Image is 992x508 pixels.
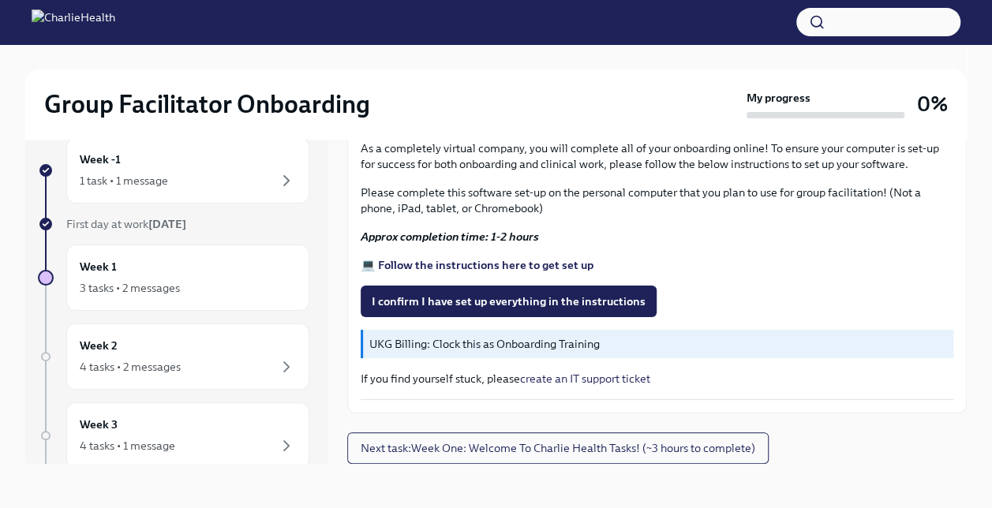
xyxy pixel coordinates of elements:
[38,216,309,232] a: First day at work[DATE]
[80,337,118,354] h6: Week 2
[80,258,117,275] h6: Week 1
[80,151,121,168] h6: Week -1
[80,173,168,189] div: 1 task • 1 message
[32,9,115,35] img: CharlieHealth
[148,217,186,231] strong: [DATE]
[80,438,175,454] div: 4 tasks • 1 message
[361,140,953,172] p: As a completely virtual company, you will complete all of your onboarding online! To ensure your ...
[38,137,309,204] a: Week -11 task • 1 message
[361,230,539,244] strong: Approx completion time: 1-2 hours
[361,286,657,317] button: I confirm I have set up everything in the instructions
[80,359,181,375] div: 4 tasks • 2 messages
[361,258,593,272] a: 💻 Follow the instructions here to get set up
[372,293,646,309] span: I confirm I have set up everything in the instructions
[361,185,953,216] p: Please complete this software set-up on the personal computer that you plan to use for group faci...
[361,440,755,456] span: Next task : Week One: Welcome To Charlie Health Tasks! (~3 hours to complete)
[38,245,309,311] a: Week 13 tasks • 2 messages
[347,432,769,464] button: Next task:Week One: Welcome To Charlie Health Tasks! (~3 hours to complete)
[520,372,650,386] a: create an IT support ticket
[361,371,953,387] p: If you find yourself stuck, please
[917,90,948,118] h3: 0%
[80,416,118,433] h6: Week 3
[38,402,309,469] a: Week 34 tasks • 1 message
[747,90,810,106] strong: My progress
[80,280,180,296] div: 3 tasks • 2 messages
[66,217,186,231] span: First day at work
[38,323,309,390] a: Week 24 tasks • 2 messages
[369,336,947,352] p: UKG Billing: Clock this as Onboarding Training
[44,88,370,120] h2: Group Facilitator Onboarding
